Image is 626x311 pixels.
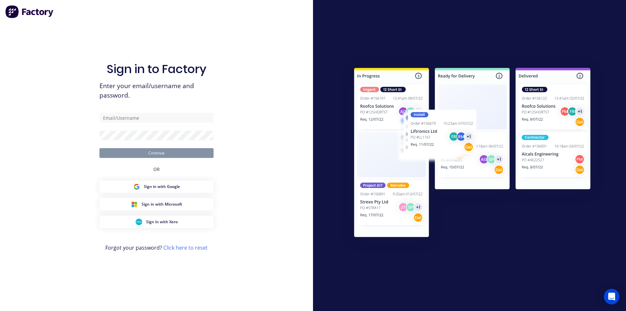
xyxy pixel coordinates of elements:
input: Email/Username [99,113,214,123]
div: Open Intercom Messenger [604,289,619,304]
a: Click here to reset [163,244,208,251]
div: OR [153,158,160,180]
img: Microsoft Sign in [131,201,138,208]
span: Sign in with Microsoft [142,201,182,207]
img: Factory [5,5,54,18]
img: Google Sign in [133,183,140,190]
span: Forgot your password? [105,244,208,252]
span: Sign in with Google [144,184,180,190]
span: Enter your email/username and password. [99,81,214,100]
button: Microsoft Sign inSign in with Microsoft [99,198,214,210]
img: Sign in [340,55,605,253]
button: Continue [99,148,214,158]
img: Xero Sign in [136,219,142,225]
button: Xero Sign inSign in with Xero [99,216,214,228]
button: Google Sign inSign in with Google [99,180,214,193]
span: Sign in with Xero [146,219,178,225]
h1: Sign in to Factory [107,62,206,76]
